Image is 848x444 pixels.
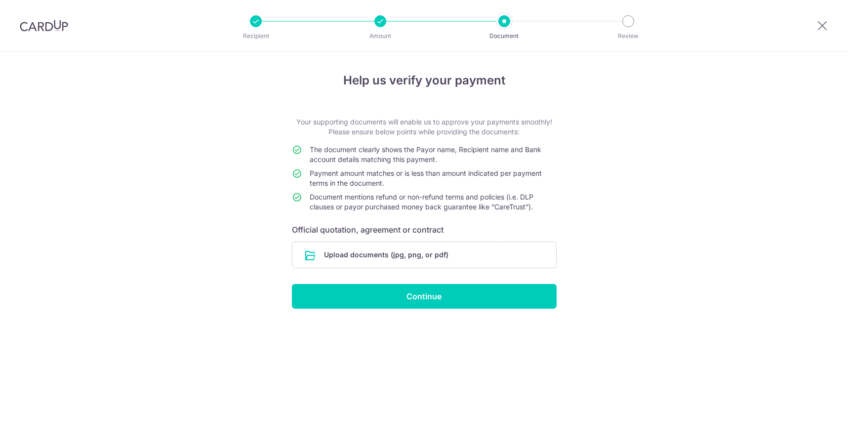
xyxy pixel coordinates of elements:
[292,224,557,236] h6: Official quotation, agreement or contract
[310,193,533,211] span: Document mentions refund or non-refund terms and policies (i.e. DLP clauses or payor purchased mo...
[292,242,557,268] div: Upload documents (jpg, png, or pdf)
[344,31,417,41] p: Amount
[592,31,665,41] p: Review
[310,145,541,163] span: The document clearly shows the Payor name, Recipient name and Bank account details matching this ...
[20,20,68,32] img: CardUp
[292,72,557,89] h4: Help us verify your payment
[310,169,542,187] span: Payment amount matches or is less than amount indicated per payment terms in the document.
[219,31,292,41] p: Recipient
[292,117,557,137] p: Your supporting documents will enable us to approve your payments smoothly! Please ensure below p...
[292,284,557,309] input: Continue
[468,31,541,41] p: Document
